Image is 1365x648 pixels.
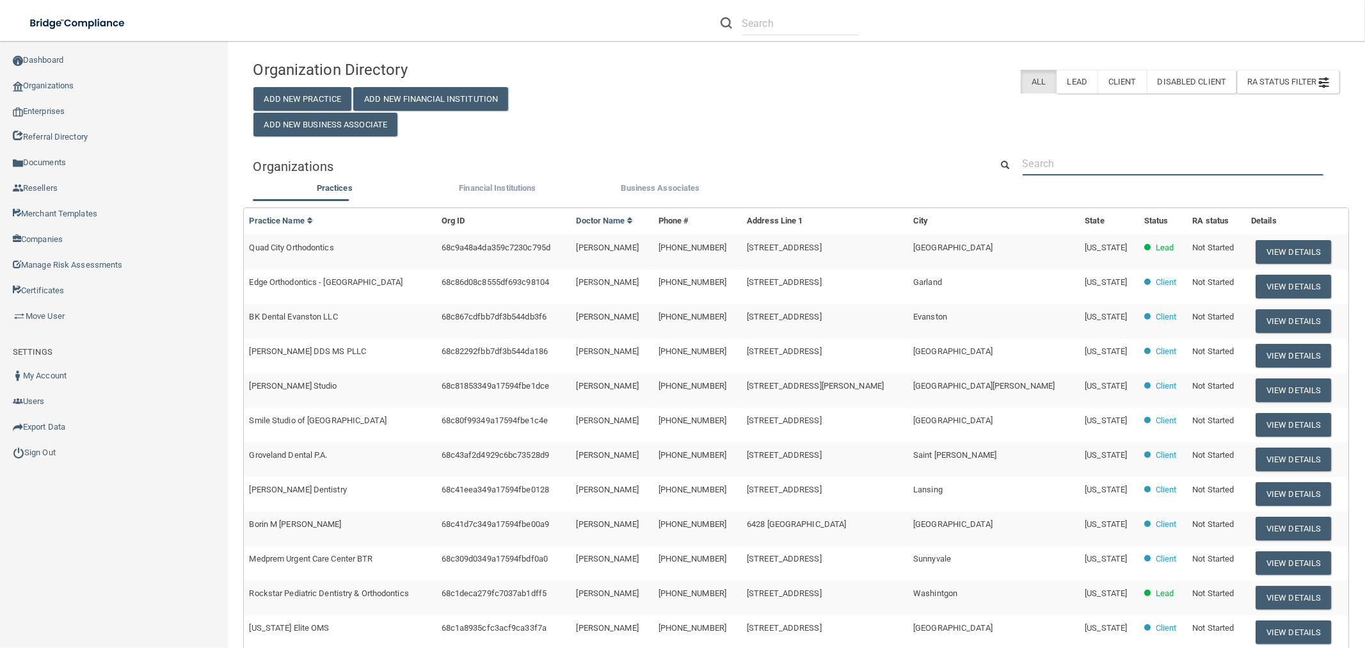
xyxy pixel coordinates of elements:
[913,588,957,598] span: Washintgon
[913,346,993,356] span: [GEOGRAPHIC_DATA]
[1256,551,1331,575] button: View Details
[250,277,403,287] span: Edge Orthodontics - [GEOGRAPHIC_DATA]
[659,346,726,356] span: [PHONE_NUMBER]
[1256,413,1331,437] button: View Details
[659,554,726,563] span: [PHONE_NUMBER]
[1156,378,1177,394] p: Client
[1085,519,1127,529] span: [US_STATE]
[442,623,547,633] span: 68c1a8935cfc3acf9ca33f7a
[250,381,337,391] span: [PERSON_NAME] Studio
[1256,309,1331,333] button: View Details
[1319,77,1329,88] img: icon-filter@2x.21656d0b.png
[422,181,573,196] label: Financial Institutions
[721,17,732,29] img: ic-search.3b580494.png
[19,10,137,36] img: bridge_compliance_login_screen.278c3ca4.svg
[1147,70,1237,93] label: Disabled Client
[742,12,859,35] input: Search
[442,312,547,321] span: 68c867cdfbb7df3b544db3f6
[1192,554,1234,563] span: Not Started
[442,416,548,425] span: 68c80f99349a17594fbe1c4e
[913,519,993,529] span: [GEOGRAPHIC_DATA]
[250,554,373,563] span: Medprem Urgent Care Center BTR
[577,216,634,225] a: Doctor Name
[1085,243,1127,252] span: [US_STATE]
[1192,519,1234,529] span: Not Started
[436,208,571,234] th: Org ID
[1192,381,1234,391] span: Not Started
[1256,517,1331,540] button: View Details
[621,183,700,193] span: Business Associates
[1256,344,1331,368] button: View Details
[586,181,736,196] label: Business Associates
[747,312,822,321] span: [STREET_ADDRESS]
[1085,312,1127,321] span: [US_STATE]
[742,208,908,234] th: Address Line 1
[747,554,822,563] span: [STREET_ADDRESS]
[1192,416,1234,425] span: Not Started
[1256,275,1331,298] button: View Details
[577,277,639,287] span: [PERSON_NAME]
[1156,586,1174,601] p: Lead
[253,181,417,199] li: Practices
[1098,70,1147,93] label: Client
[1247,77,1329,86] span: RA Status Filter
[659,588,726,598] span: [PHONE_NUMBER]
[442,277,549,287] span: 68c86d08c8555df693c98104
[253,159,971,174] h5: Organizations
[659,243,726,252] span: [PHONE_NUMBER]
[250,450,328,460] span: Groveland Dental P.A.
[1085,277,1127,287] span: [US_STATE]
[913,554,951,563] span: Sunnyvale
[1192,312,1234,321] span: Not Started
[442,381,549,391] span: 68c81853349a17594fbe1dce
[577,588,639,598] span: [PERSON_NAME]
[459,183,536,193] span: Financial Institutions
[1256,620,1331,644] button: View Details
[913,450,996,460] span: Saint [PERSON_NAME]
[1256,378,1331,402] button: View Details
[13,310,26,323] img: briefcase.64adab9b.png
[416,181,579,199] li: Financial Institutions
[1156,413,1177,428] p: Client
[1192,277,1234,287] span: Not Started
[13,158,23,168] img: icon-documents.8dae5593.png
[577,416,639,425] span: [PERSON_NAME]
[13,56,23,66] img: ic_dashboard_dark.d01f4a41.png
[1156,240,1174,255] p: Lead
[747,588,822,598] span: [STREET_ADDRESS]
[913,416,993,425] span: [GEOGRAPHIC_DATA]
[1139,208,1187,234] th: Status
[1057,70,1098,93] label: Lead
[659,519,726,529] span: [PHONE_NUMBER]
[747,346,822,356] span: [STREET_ADDRESS]
[1156,551,1177,567] p: Client
[1023,152,1323,175] input: Search
[250,519,342,529] span: Borin M [PERSON_NAME]
[913,277,942,287] span: Garland
[577,554,639,563] span: [PERSON_NAME]
[913,243,993,252] span: [GEOGRAPHIC_DATA]
[913,312,947,321] span: Evanston
[659,450,726,460] span: [PHONE_NUMBER]
[577,485,639,494] span: [PERSON_NAME]
[577,519,639,529] span: [PERSON_NAME]
[442,519,549,529] span: 68c41d7c349a17594fbe00a9
[353,87,508,111] button: Add New Financial Institution
[250,588,409,598] span: Rockstar Pediatric Dentistry & Orthodontics
[747,381,884,391] span: [STREET_ADDRESS][PERSON_NAME]
[250,623,330,633] span: [US_STATE] Elite OMS
[1192,243,1234,252] span: Not Started
[1192,588,1234,598] span: Not Started
[913,623,993,633] span: [GEOGRAPHIC_DATA]
[1256,240,1331,264] button: View Details
[659,416,726,425] span: [PHONE_NUMBER]
[317,183,353,193] span: Practices
[1085,485,1127,494] span: [US_STATE]
[1080,208,1139,234] th: State
[653,208,742,234] th: Phone #
[577,312,639,321] span: [PERSON_NAME]
[1192,485,1234,494] span: Not Started
[747,243,822,252] span: [STREET_ADDRESS]
[913,381,1055,391] span: [GEOGRAPHIC_DATA][PERSON_NAME]
[13,108,23,117] img: enterprise.0d942306.png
